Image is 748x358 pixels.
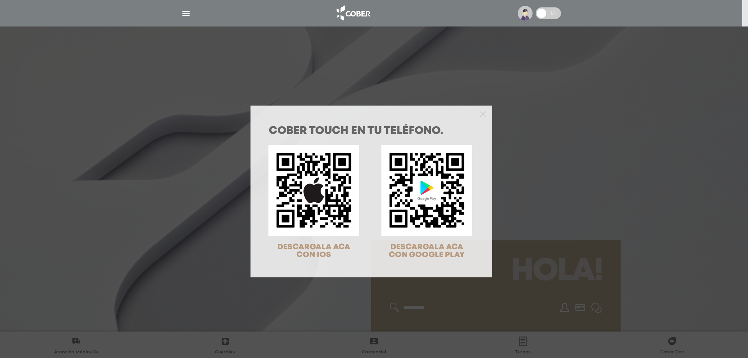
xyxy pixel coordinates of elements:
[277,243,350,259] span: DESCARGALA ACA CON IOS
[381,145,472,236] img: qr-code
[480,110,486,117] button: Close
[268,145,359,236] img: qr-code
[269,126,474,137] h1: COBER TOUCH en tu teléfono.
[389,243,465,259] span: DESCARGALA ACA CON GOOGLE PLAY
